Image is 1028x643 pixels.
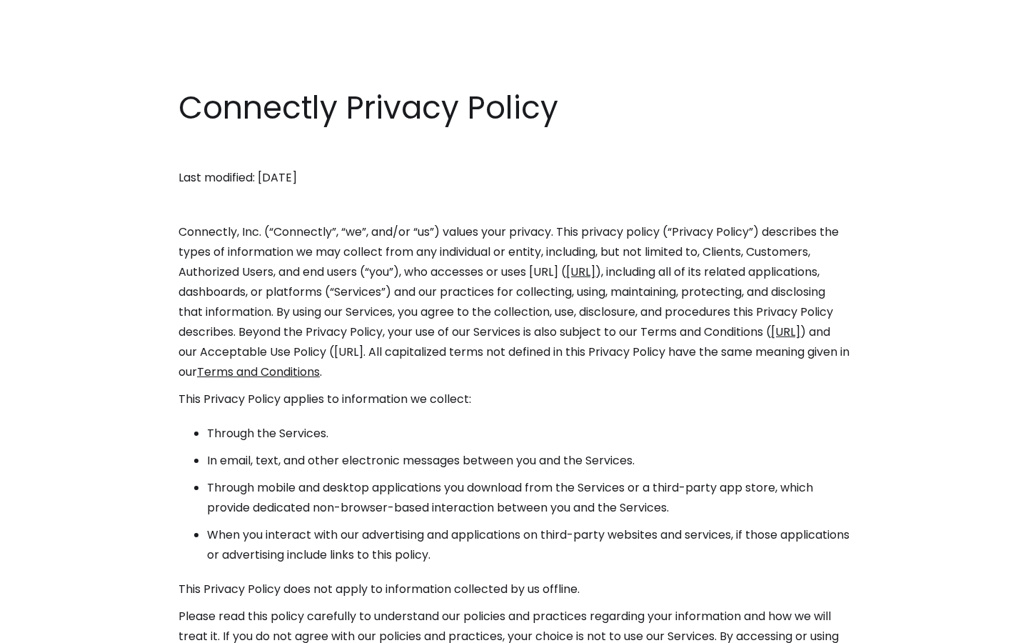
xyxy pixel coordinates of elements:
[566,264,595,280] a: [URL]
[178,86,850,130] h1: Connectly Privacy Policy
[178,195,850,215] p: ‍
[14,617,86,638] aside: Language selected: English
[197,364,320,380] a: Terms and Conditions
[178,389,850,409] p: This Privacy Policy applies to information we collect:
[207,451,850,471] li: In email, text, and other electronic messages between you and the Services.
[178,168,850,188] p: Last modified: [DATE]
[207,478,850,518] li: Through mobile and desktop applications you download from the Services or a third-party app store...
[29,618,86,638] ul: Language list
[207,424,850,444] li: Through the Services.
[178,579,850,599] p: This Privacy Policy does not apply to information collected by us offline.
[207,525,850,565] li: When you interact with our advertising and applications on third-party websites and services, if ...
[178,222,850,382] p: Connectly, Inc. (“Connectly”, “we”, and/or “us”) values your privacy. This privacy policy (“Priva...
[178,141,850,161] p: ‍
[771,324,800,340] a: [URL]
